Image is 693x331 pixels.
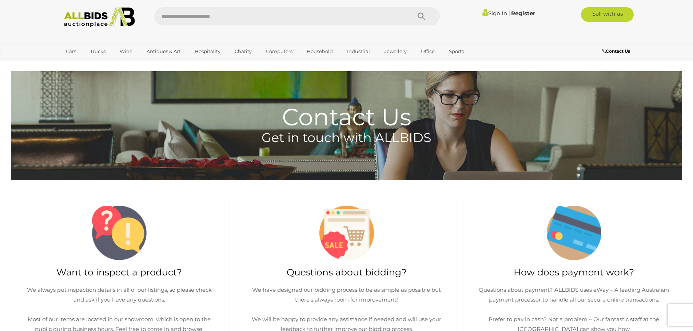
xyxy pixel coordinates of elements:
span: | [508,9,510,17]
a: Wine [115,45,137,57]
h2: Want to inspect a product? [16,267,222,278]
img: Allbids.com.au [60,7,139,27]
a: Household [302,45,338,57]
a: Sign In [482,10,507,17]
a: Sell with us [581,7,634,22]
a: Contact Us [602,47,632,55]
img: questions.png [92,206,147,260]
a: Office [416,45,439,57]
h2: How does payment work? [471,267,677,278]
b: Contact Us [602,48,630,54]
a: Cars [61,45,81,57]
a: Sports [444,45,469,57]
h4: Get in touch with ALLBIDS [11,131,682,145]
a: [GEOGRAPHIC_DATA] [61,57,122,69]
img: sale-questions.png [319,206,374,260]
a: Antiques & Art [142,45,185,57]
a: Hospitality [190,45,225,57]
a: Industrial [342,45,375,57]
a: Computers [261,45,297,57]
button: Search [403,7,440,25]
a: Charity [230,45,256,57]
a: Jewellery [379,45,411,57]
a: Trucks [85,45,110,57]
a: Register [511,10,535,17]
img: payment-questions.png [547,206,601,260]
h2: Questions about bidding? [244,267,449,278]
h1: Contact Us [11,71,682,130]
